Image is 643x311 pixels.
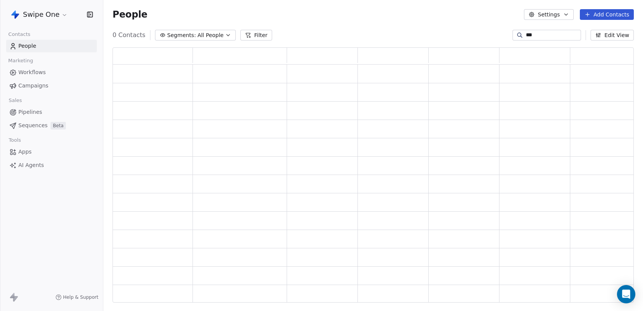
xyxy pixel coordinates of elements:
span: Contacts [5,29,34,40]
button: Edit View [591,30,634,40]
div: Open Intercom Messenger [617,285,635,303]
span: Pipelines [18,108,42,116]
div: grid [113,65,641,303]
span: AI Agents [18,161,44,169]
span: Tools [5,134,24,146]
span: People [18,42,36,50]
span: All People [197,31,224,39]
span: Sequences [18,121,47,130]
button: Swipe One [9,8,69,21]
a: AI Agents [6,159,97,172]
a: SequencesBeta [6,119,97,132]
a: Pipelines [6,106,97,118]
span: Marketing [5,55,36,66]
span: 0 Contacts [113,31,145,40]
span: People [113,9,147,20]
img: Swipe%20One%20Logo%201-1.svg [11,10,20,19]
span: Workflows [18,68,46,76]
button: Settings [524,9,573,20]
a: Apps [6,146,97,158]
span: Segments: [167,31,196,39]
span: Apps [18,148,32,156]
a: Help & Support [55,294,98,300]
span: Beta [51,122,66,130]
a: People [6,40,97,52]
span: Sales [5,95,25,106]
a: Workflows [6,66,97,79]
button: Add Contacts [580,9,634,20]
span: Campaigns [18,82,48,90]
button: Filter [240,30,272,40]
span: Help & Support [63,294,98,300]
span: Swipe One [23,10,60,19]
a: Campaigns [6,79,97,92]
